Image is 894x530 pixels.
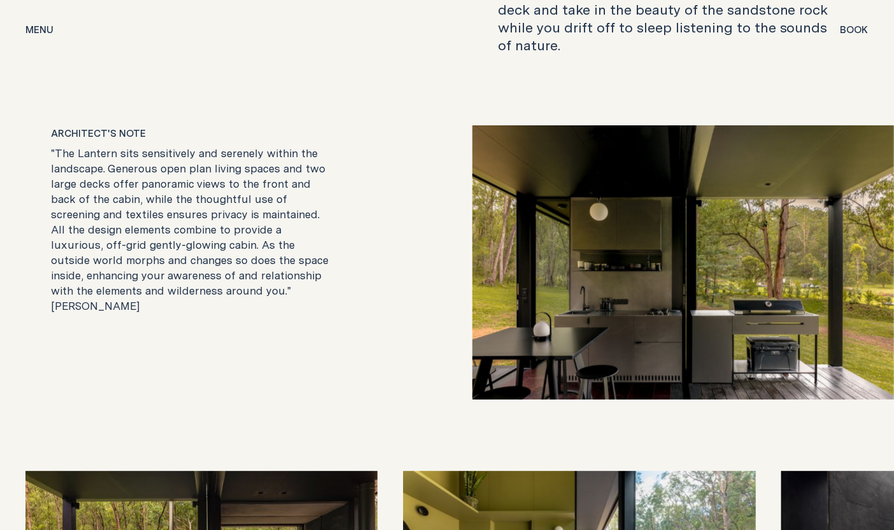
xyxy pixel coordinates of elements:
[51,125,396,141] h3: Architect's Note
[51,146,336,314] p: "The Lantern sits sensitively and serenely within the landscape. Generous open plan living spaces...
[841,25,869,34] span: Book
[25,25,53,34] span: Menu
[25,23,53,38] button: show menu
[841,23,869,38] button: show booking tray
